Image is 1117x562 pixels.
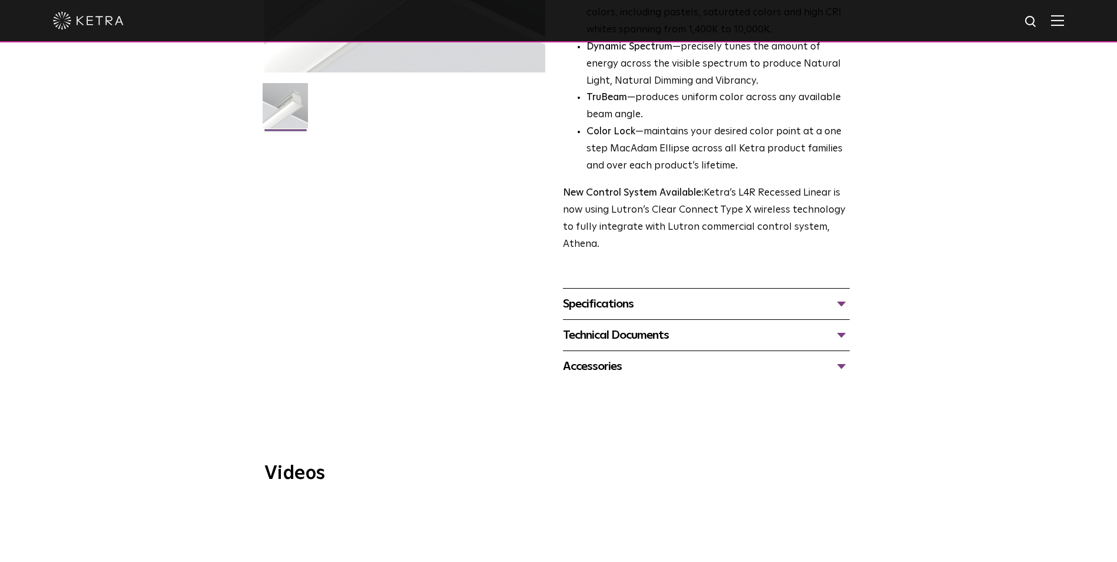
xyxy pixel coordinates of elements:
[1024,15,1039,29] img: search icon
[563,185,850,253] p: Ketra’s L4R Recessed Linear is now using Lutron’s Clear Connect Type X wireless technology to ful...
[586,42,672,52] strong: Dynamic Spectrum
[1051,15,1064,26] img: Hamburger%20Nav.svg
[264,464,853,483] h3: Videos
[563,295,850,313] div: Specifications
[586,124,850,175] li: —maintains your desired color point at a one step MacAdam Ellipse across all Ketra product famili...
[263,83,308,137] img: L4R-2021-Web-Square
[586,39,850,90] li: —precisely tunes the amount of energy across the visible spectrum to produce Natural Light, Natur...
[586,127,635,137] strong: Color Lock
[586,90,850,124] li: —produces uniform color across any available beam angle.
[586,92,627,103] strong: TruBeam
[563,357,850,376] div: Accessories
[563,188,704,198] strong: New Control System Available:
[53,12,124,29] img: ketra-logo-2019-white
[563,326,850,345] div: Technical Documents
